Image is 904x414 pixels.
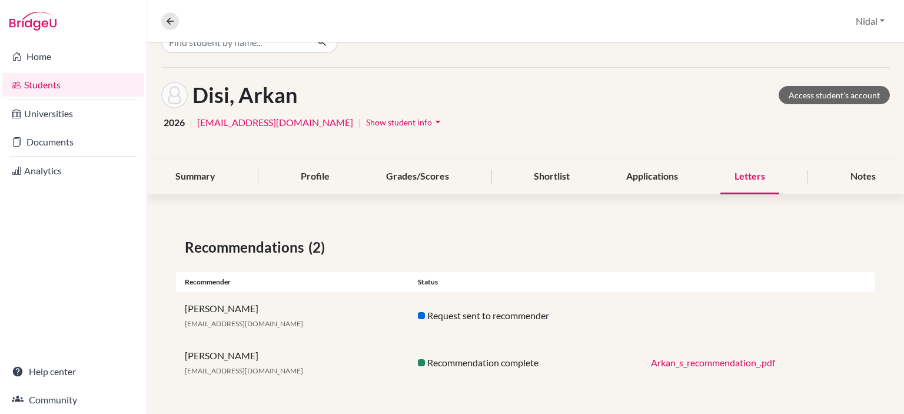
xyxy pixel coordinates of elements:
div: Status [409,277,642,287]
img: Arkan Disi's avatar [161,82,188,108]
button: Nidal [850,10,890,32]
a: Help center [2,360,144,383]
i: arrow_drop_down [432,116,444,128]
a: Analytics [2,159,144,183]
a: Arkan_s_recommendation_.pdf [651,357,775,368]
span: [EMAIL_ADDRESS][DOMAIN_NAME] [185,319,303,328]
span: [EMAIL_ADDRESS][DOMAIN_NAME] [185,366,303,375]
span: Show student info [366,117,432,127]
span: (2) [308,237,330,258]
a: Documents [2,130,144,154]
button: Show student infoarrow_drop_down [365,113,444,131]
div: Notes [836,160,890,194]
img: Bridge-U [9,12,56,31]
div: Request sent to recommender [409,309,642,323]
div: [PERSON_NAME] [176,349,409,377]
span: Recommendations [185,237,308,258]
span: | [358,115,361,130]
div: Letters [720,160,779,194]
div: Recommendation complete [409,356,642,370]
a: Universities [2,102,144,125]
div: Applications [612,160,692,194]
span: | [190,115,192,130]
a: [EMAIL_ADDRESS][DOMAIN_NAME] [197,115,353,130]
a: Access student's account [779,86,890,104]
div: Recommender [176,277,409,287]
span: 2026 [164,115,185,130]
h1: Disi, Arkan [192,82,297,108]
div: Profile [287,160,344,194]
div: Grades/Scores [372,160,463,194]
div: Summary [161,160,230,194]
div: Shortlist [520,160,584,194]
a: Home [2,45,144,68]
div: [PERSON_NAME] [176,302,409,330]
a: Community [2,388,144,412]
a: Students [2,73,144,97]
